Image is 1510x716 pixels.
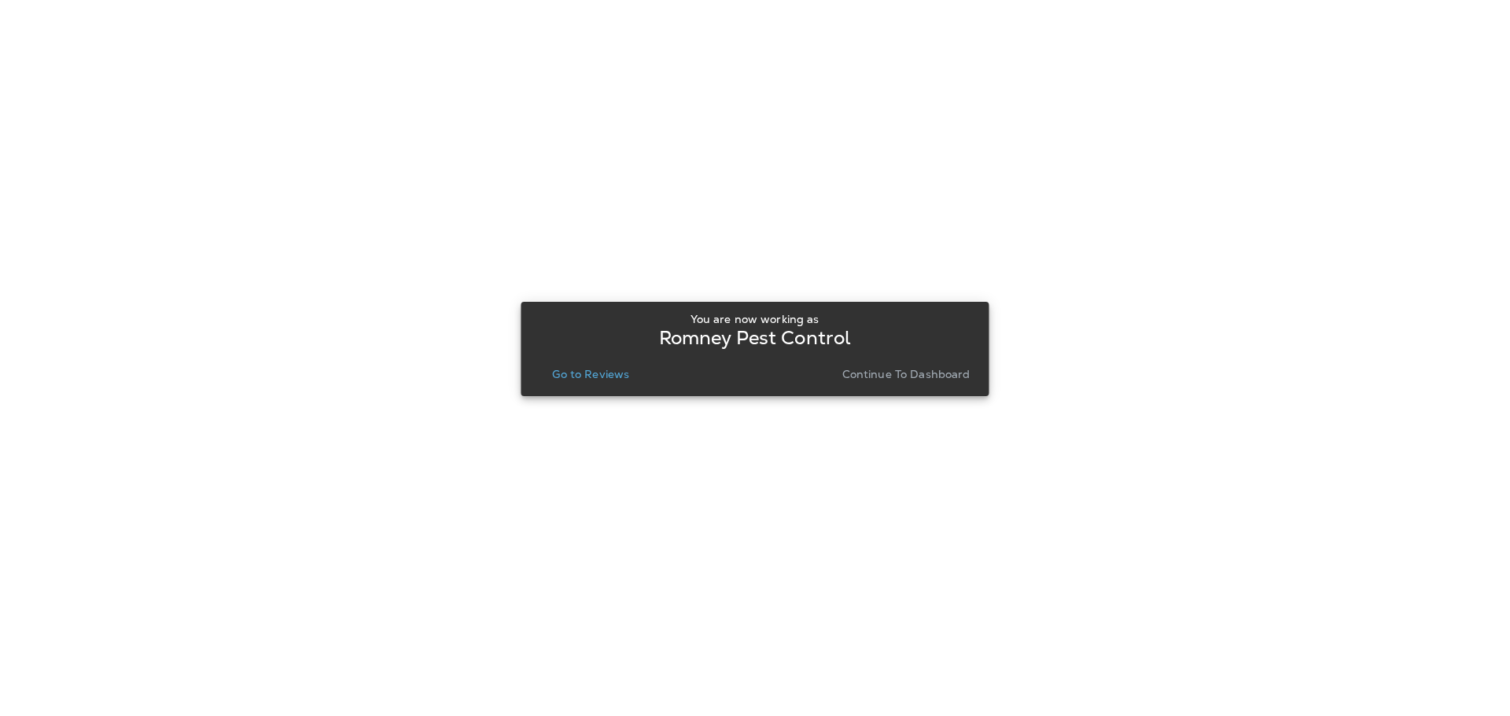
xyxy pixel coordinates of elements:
button: Go to Reviews [546,363,635,385]
p: Romney Pest Control [659,332,852,344]
p: Continue to Dashboard [842,368,970,380]
p: Go to Reviews [552,368,629,380]
button: Continue to Dashboard [836,363,977,385]
p: You are now working as [691,313,819,325]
